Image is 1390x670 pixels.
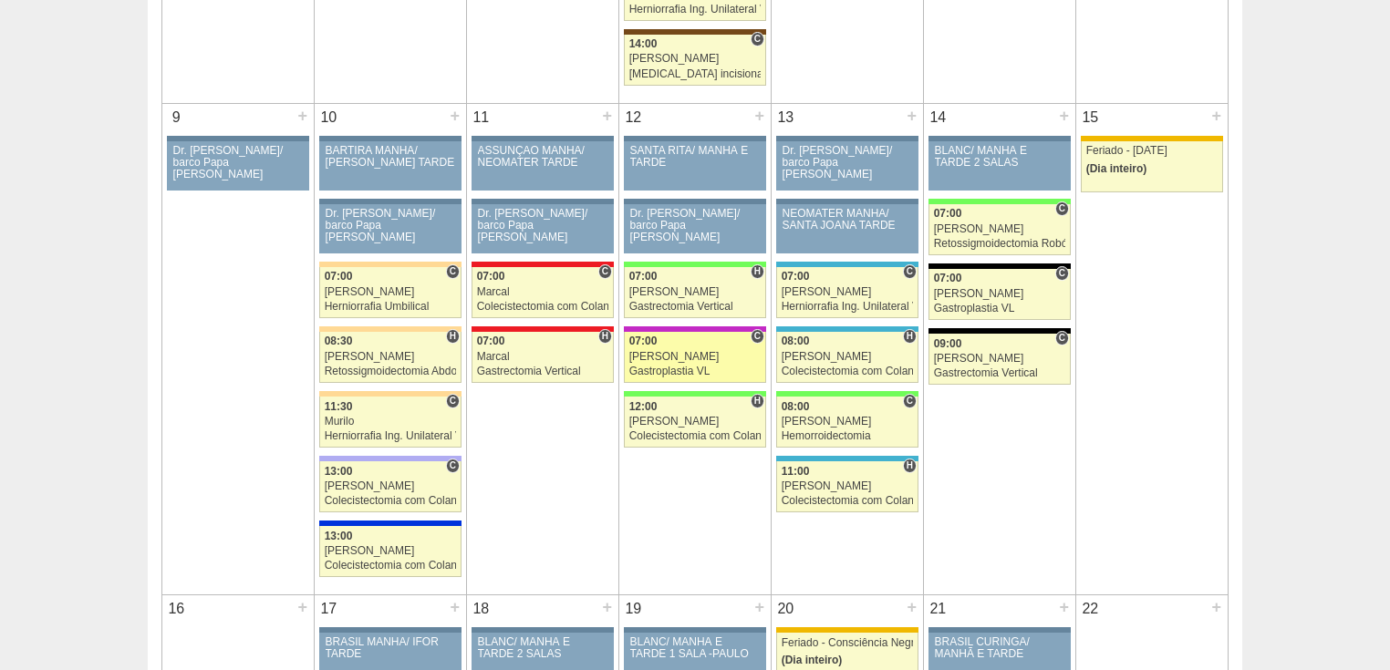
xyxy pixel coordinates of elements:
[319,456,462,461] div: Key: Christóvão da Gama
[325,560,457,572] div: Colecistectomia com Colangiografia VL
[477,270,505,283] span: 07:00
[629,351,762,363] div: [PERSON_NAME]
[624,29,766,35] div: Key: Santa Joana
[928,141,1071,191] a: BLANC/ MANHÃ E TARDE 2 SALAS
[782,270,810,283] span: 07:00
[782,400,810,413] span: 08:00
[935,145,1065,169] div: BLANC/ MANHÃ E TARDE 2 SALAS
[903,394,917,408] span: Consultório
[325,545,457,557] div: [PERSON_NAME]
[619,595,648,623] div: 19
[629,68,762,80] div: [MEDICAL_DATA] incisional Robótica
[624,136,766,141] div: Key: Aviso
[903,329,917,344] span: Hospital
[1076,104,1105,131] div: 15
[319,521,462,526] div: Key: São Luiz - Itaim
[1086,162,1147,175] span: (Dia inteiro)
[167,141,309,191] a: Dr. [PERSON_NAME]/ barco Papa [PERSON_NAME]
[934,238,1066,250] div: Retossigmoidectomia Robótica
[1055,201,1069,216] span: Consultório
[1208,595,1224,619] div: +
[629,416,762,428] div: [PERSON_NAME]
[319,526,462,577] a: 13:00 [PERSON_NAME] Colecistectomia com Colangiografia VL
[752,104,767,128] div: +
[1055,331,1069,345] span: Consultório
[624,267,766,318] a: H 07:00 [PERSON_NAME] Gastrectomia Vertical
[319,204,462,253] a: Dr. [PERSON_NAME]/ barco Papa [PERSON_NAME]
[782,637,914,649] div: Feriado - Consciência Negra
[472,204,614,253] a: Dr. [PERSON_NAME]/ barco Papa [PERSON_NAME]
[924,104,952,131] div: 14
[630,145,761,169] div: SANTA RITA/ MANHÃ E TARDE
[629,286,762,298] div: [PERSON_NAME]
[1086,145,1219,157] div: Feriado - [DATE]
[782,654,843,666] span: (Dia inteiro)
[629,335,658,347] span: 07:00
[934,288,1066,300] div: [PERSON_NAME]
[319,397,462,448] a: C 11:30 Murilo Herniorrafia Ing. Unilateral VL
[472,141,614,191] a: ASSUNÇÃO MANHÃ/ NEOMATER TARDE
[319,391,462,397] div: Key: Bartira
[1056,595,1072,619] div: +
[904,595,919,619] div: +
[776,267,918,318] a: C 07:00 [PERSON_NAME] Herniorrafia Ing. Unilateral VL
[619,104,648,131] div: 12
[624,262,766,267] div: Key: Brasil
[319,199,462,204] div: Key: Aviso
[629,270,658,283] span: 07:00
[325,465,353,478] span: 13:00
[467,595,495,623] div: 18
[629,301,762,313] div: Gastrectomia Vertical
[447,595,462,619] div: +
[752,595,767,619] div: +
[326,208,456,244] div: Dr. [PERSON_NAME]/ barco Papa [PERSON_NAME]
[167,136,309,141] div: Key: Aviso
[624,141,766,191] a: SANTA RITA/ MANHÃ E TARDE
[598,264,612,279] span: Consultório
[776,332,918,383] a: H 08:00 [PERSON_NAME] Colecistectomia com Colangiografia VL
[315,595,343,623] div: 17
[467,104,495,131] div: 11
[782,286,914,298] div: [PERSON_NAME]
[319,262,462,267] div: Key: Bartira
[624,332,766,383] a: C 07:00 [PERSON_NAME] Gastroplastia VL
[928,204,1071,255] a: C 07:00 [PERSON_NAME] Retossigmoidectomia Robótica
[928,136,1071,141] div: Key: Aviso
[472,267,614,318] a: C 07:00 Marcal Colecistectomia com Colangiografia VL
[472,332,614,383] a: H 07:00 Marcal Gastrectomia Vertical
[472,199,614,204] div: Key: Aviso
[1056,104,1072,128] div: +
[928,199,1071,204] div: Key: Brasil
[315,104,343,131] div: 10
[325,530,353,542] span: 13:00
[325,301,457,313] div: Herniorrafia Umbilical
[173,145,304,181] div: Dr. [PERSON_NAME]/ barco Papa [PERSON_NAME]
[325,430,457,442] div: Herniorrafia Ing. Unilateral VL
[472,627,614,633] div: Key: Aviso
[326,145,456,169] div: BARTIRA MANHÃ/ [PERSON_NAME] TARDE
[325,335,353,347] span: 08:30
[751,32,764,46] span: Consultório
[782,416,914,428] div: [PERSON_NAME]
[319,326,462,332] div: Key: Bartira
[935,636,1065,660] div: BRASIL CURINGA/ MANHÃ E TARDE
[325,480,457,492] div: [PERSON_NAME]
[477,286,609,298] div: Marcal
[934,272,962,284] span: 07:00
[599,104,615,128] div: +
[782,335,810,347] span: 08:00
[477,301,609,313] div: Colecistectomia com Colangiografia VL
[776,397,918,448] a: C 08:00 [PERSON_NAME] Hemorroidectomia
[934,303,1066,314] div: Gastroplastia VL
[772,104,800,131] div: 13
[624,397,766,448] a: H 12:00 [PERSON_NAME] Colecistectomia com Colangiografia VL
[776,326,918,332] div: Key: Neomater
[776,456,918,461] div: Key: Neomater
[295,595,310,619] div: +
[776,204,918,253] a: NEOMATER MANHÃ/ SANTA JOANA TARDE
[783,208,913,232] div: NEOMATER MANHÃ/ SANTA JOANA TARDE
[782,351,914,363] div: [PERSON_NAME]
[782,366,914,377] div: Colecistectomia com Colangiografia VL
[629,430,762,442] div: Colecistectomia com Colangiografia VL
[934,207,962,220] span: 07:00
